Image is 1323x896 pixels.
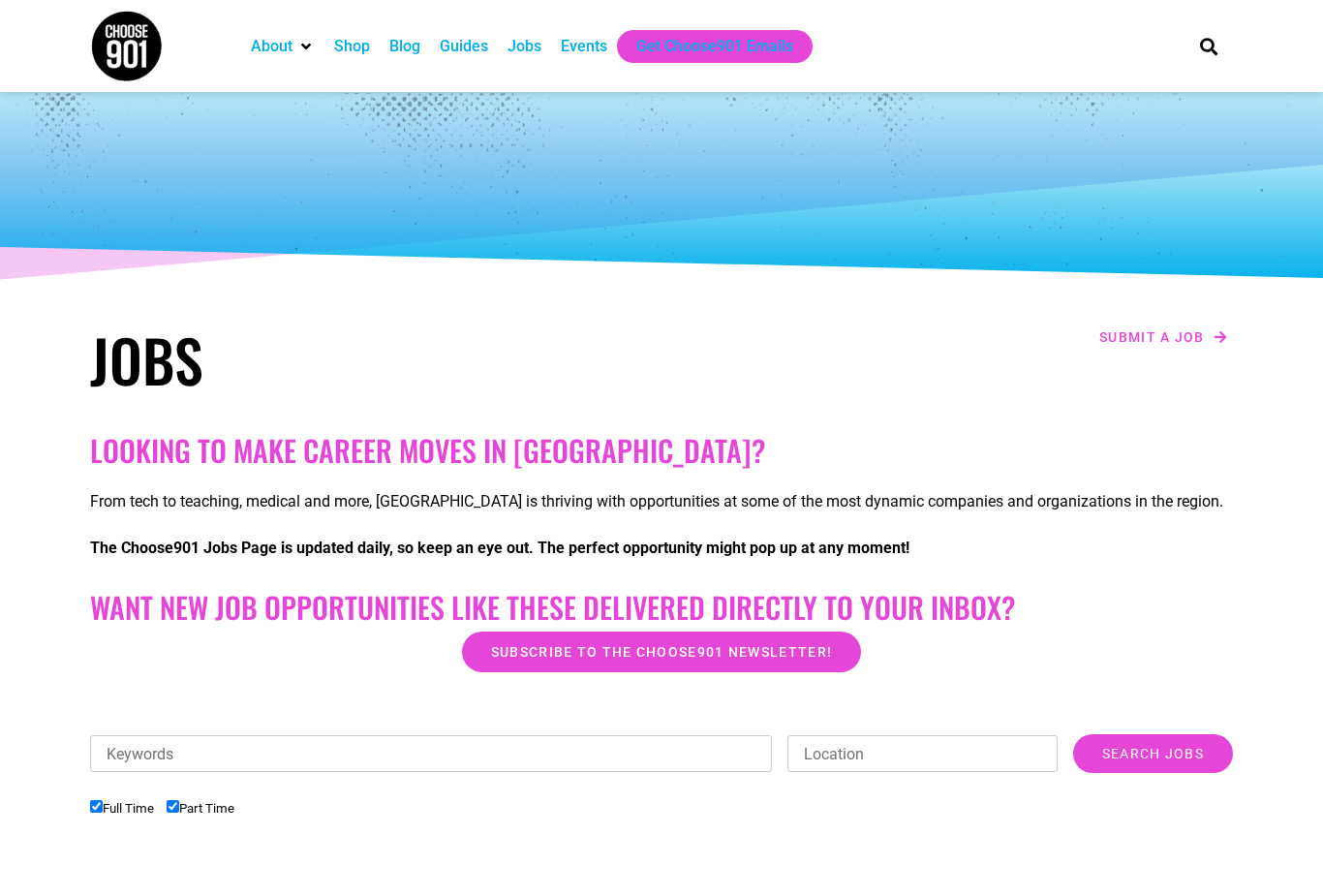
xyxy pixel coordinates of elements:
a: Subscribe to the Choose901 newsletter! [462,632,861,672]
nav: Main nav [241,30,1167,63]
strong: The Choose901 Jobs Page is updated daily, so keep an eye out. The perfect opportunity might pop u... [90,539,909,557]
h2: Looking to make career moves in [GEOGRAPHIC_DATA]? [90,433,1233,468]
a: Events [561,35,607,58]
input: Part Time [167,800,179,813]
input: Location [787,735,1058,772]
a: Blog [389,35,420,58]
p: From tech to teaching, medical and more, [GEOGRAPHIC_DATA] is thriving with opportunities at some... [90,490,1233,513]
h1: Jobs [90,324,652,394]
input: Keywords [90,735,772,772]
div: About [241,30,324,63]
a: Get Choose901 Emails [636,35,793,58]
h2: Want New Job Opportunities like these Delivered Directly to your Inbox? [90,590,1233,625]
a: Shop [334,35,370,58]
a: Jobs [508,35,541,58]
input: Search Jobs [1073,734,1233,773]
div: Search [1193,30,1225,62]
span: Submit a job [1099,330,1205,344]
a: About [251,35,292,58]
span: Subscribe to the Choose901 newsletter! [491,645,832,659]
a: Submit a job [1093,324,1233,350]
label: Full Time [90,801,154,816]
label: Part Time [167,801,234,816]
input: Full Time [90,800,103,813]
a: Guides [440,35,488,58]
